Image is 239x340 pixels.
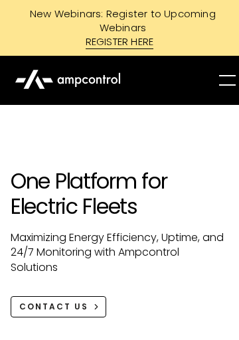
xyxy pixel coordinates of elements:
a: New Webinars: Register to Upcoming WebinarsREGISTER HERE [7,7,232,49]
p: Maximizing Energy Efficiency, Uptime, and 24/7 Monitoring with Ampcontrol Solutions [11,230,228,275]
div: REGISTER HERE [86,35,154,49]
h1: One Platform for Electric Fleets [11,169,228,220]
a: CONTACT US [11,296,106,317]
div: CONTACT US [19,301,88,313]
div: New Webinars: Register to Upcoming Webinars [7,7,232,35]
